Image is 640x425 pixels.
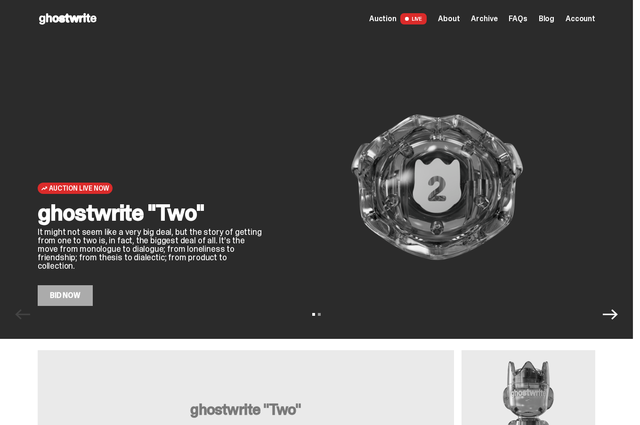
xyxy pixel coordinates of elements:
img: ghostwrite "Two" [279,69,595,306]
button: View slide 2 [318,313,321,316]
span: LIVE [400,13,427,24]
p: It might not seem like a very big deal, but the story of getting from one to two is, in fact, the... [38,228,264,270]
a: About [438,15,460,23]
span: Auction [369,15,397,23]
a: Blog [539,15,554,23]
a: Archive [471,15,497,23]
h2: ghostwrite "Two" [38,201,264,224]
h3: ghostwrite "Two" [95,402,397,417]
a: FAQs [509,15,527,23]
a: Bid Now [38,285,93,306]
button: Next [603,307,618,322]
a: Account [566,15,595,23]
button: View slide 1 [312,313,315,316]
span: Auction Live Now [49,184,109,192]
a: Auction LIVE [369,13,427,24]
